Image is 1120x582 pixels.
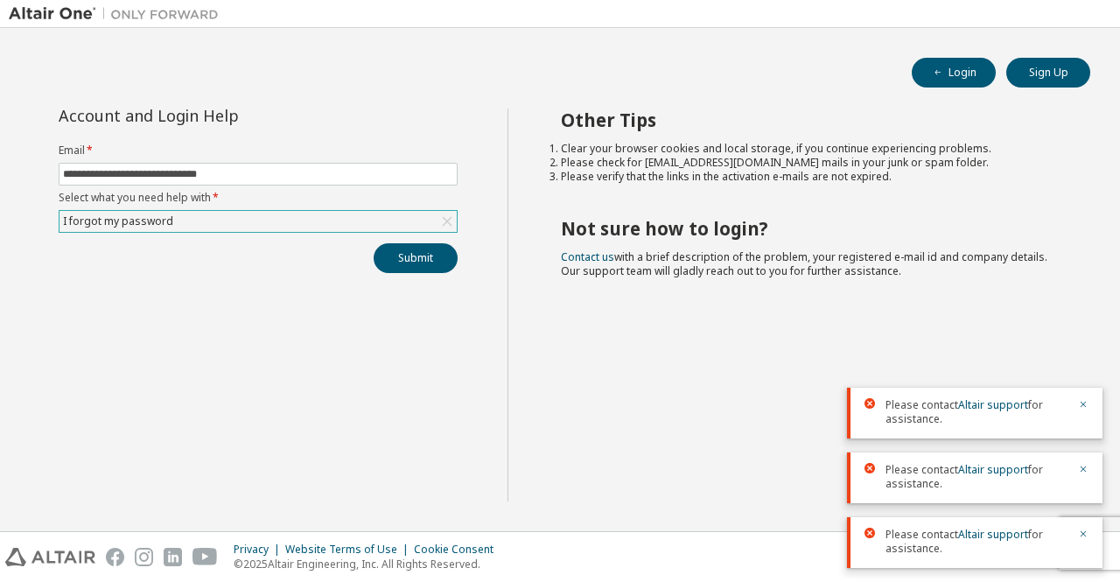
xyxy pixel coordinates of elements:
[234,557,504,571] p: © 2025 Altair Engineering, Inc. All Rights Reserved.
[285,543,414,557] div: Website Terms of Use
[912,58,996,88] button: Login
[5,548,95,566] img: altair_logo.svg
[59,109,378,123] div: Account and Login Help
[164,548,182,566] img: linkedin.svg
[59,144,458,158] label: Email
[885,398,1067,426] span: Please contact for assistance.
[561,249,614,264] a: Contact us
[106,548,124,566] img: facebook.svg
[561,249,1047,278] span: with a brief description of the problem, your registered e-mail id and company details. Our suppo...
[561,109,1060,131] h2: Other Tips
[885,528,1067,556] span: Please contact for assistance.
[1006,58,1090,88] button: Sign Up
[414,543,504,557] div: Cookie Consent
[561,170,1060,184] li: Please verify that the links in the activation e-mails are not expired.
[59,191,458,205] label: Select what you need help with
[60,212,176,231] div: I forgot my password
[958,527,1028,542] a: Altair support
[59,211,457,232] div: I forgot my password
[561,142,1060,156] li: Clear your browser cookies and local storage, if you continue experiencing problems.
[135,548,153,566] img: instagram.svg
[885,463,1067,491] span: Please contact for assistance.
[374,243,458,273] button: Submit
[958,397,1028,412] a: Altair support
[561,217,1060,240] h2: Not sure how to login?
[234,543,285,557] div: Privacy
[958,462,1028,477] a: Altair support
[192,548,218,566] img: youtube.svg
[561,156,1060,170] li: Please check for [EMAIL_ADDRESS][DOMAIN_NAME] mails in your junk or spam folder.
[9,5,227,23] img: Altair One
